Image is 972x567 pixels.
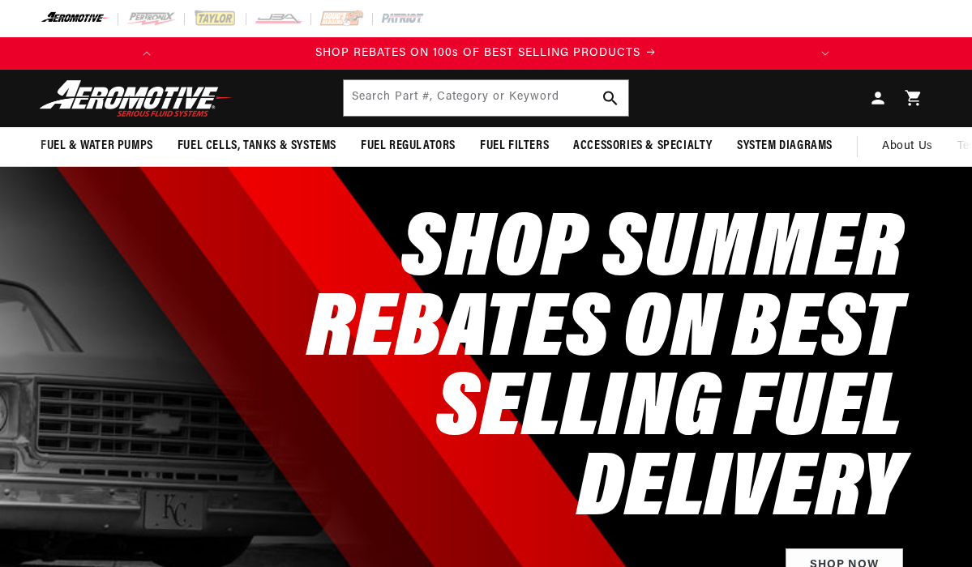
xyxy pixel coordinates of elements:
[561,127,725,165] summary: Accessories & Specialty
[178,138,336,155] span: Fuel Cells, Tanks & Systems
[315,47,640,59] span: SHOP REBATES ON 100s OF BEST SELLING PRODUCTS
[573,138,713,155] span: Accessories & Specialty
[163,45,809,62] div: 1 of 2
[882,140,933,152] span: About Us
[737,138,833,155] span: System Diagrams
[349,127,468,165] summary: Fuel Regulators
[468,127,561,165] summary: Fuel Filters
[163,45,809,62] div: Announcement
[41,138,153,155] span: Fuel & Water Pumps
[28,127,165,165] summary: Fuel & Water Pumps
[165,127,349,165] summary: Fuel Cells, Tanks & Systems
[131,37,163,70] button: Translation missing: en.sections.announcements.previous_announcement
[361,138,456,155] span: Fuel Regulators
[480,138,549,155] span: Fuel Filters
[870,127,945,166] a: About Us
[725,127,845,165] summary: System Diagrams
[593,80,628,116] button: Search Part #, Category or Keyword
[163,45,809,62] a: SHOP REBATES ON 100s OF BEST SELLING PRODUCTS
[809,37,841,70] button: Translation missing: en.sections.announcements.next_announcement
[210,212,903,532] h2: SHOP SUMMER REBATES ON BEST SELLING FUEL DELIVERY
[35,79,238,117] img: Aeromotive
[344,80,628,116] input: Search Part #, Category or Keyword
